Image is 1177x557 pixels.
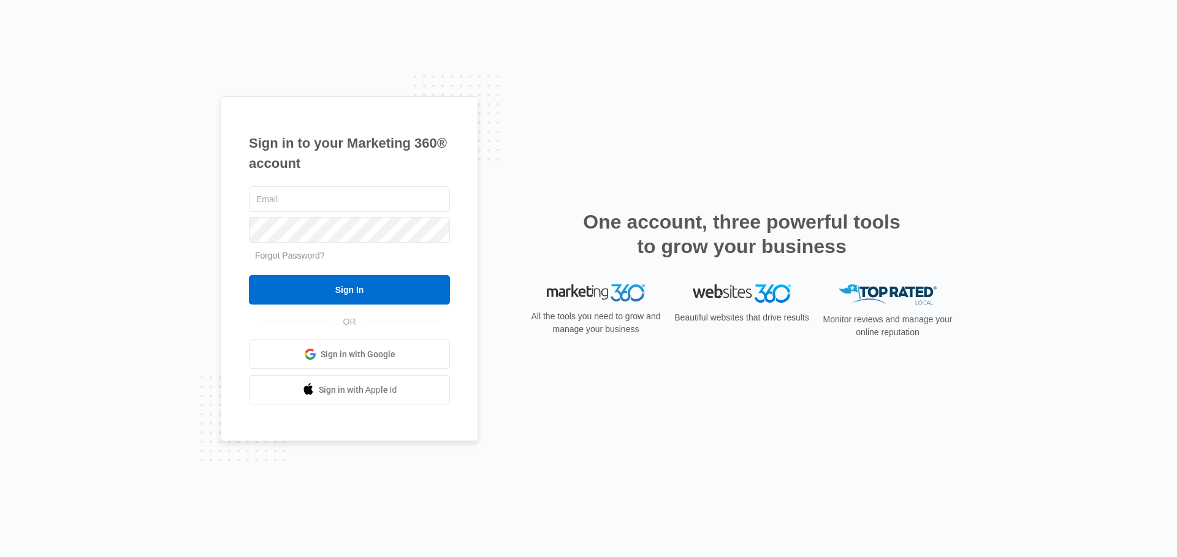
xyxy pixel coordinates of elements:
[255,251,325,260] a: Forgot Password?
[527,310,665,336] p: All the tools you need to grow and manage your business
[819,313,956,339] p: Monitor reviews and manage your online reputation
[335,316,365,328] span: OR
[249,133,450,173] h1: Sign in to your Marketing 360® account
[319,384,397,396] span: Sign in with Apple Id
[693,284,791,302] img: Websites 360
[579,210,904,259] h2: One account, three powerful tools to grow your business
[839,284,937,305] img: Top Rated Local
[249,339,450,369] a: Sign in with Google
[547,284,645,301] img: Marketing 360
[249,275,450,305] input: Sign In
[249,186,450,212] input: Email
[321,348,395,361] span: Sign in with Google
[249,375,450,404] a: Sign in with Apple Id
[673,311,810,324] p: Beautiful websites that drive results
